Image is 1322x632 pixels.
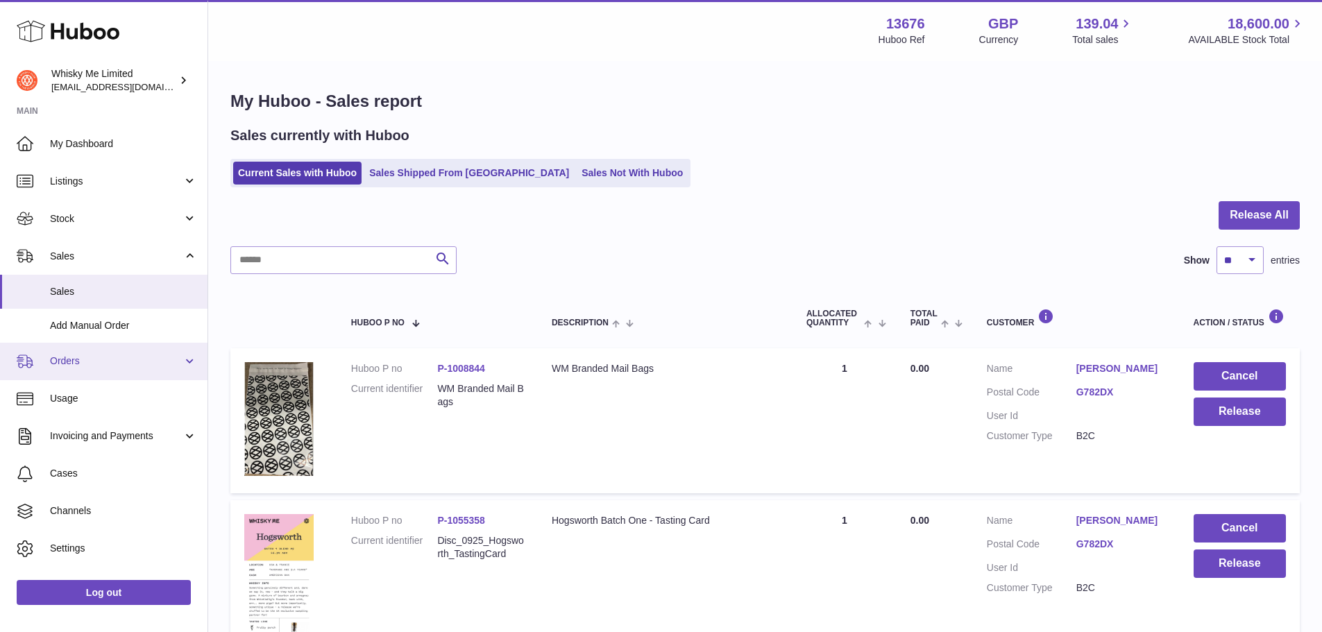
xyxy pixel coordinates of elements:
span: 18,600.00 [1228,15,1289,33]
a: Sales Not With Huboo [577,162,688,185]
span: Invoicing and Payments [50,429,183,443]
span: Total sales [1072,33,1134,46]
span: 0.00 [910,515,929,526]
dd: B2C [1076,429,1166,443]
dt: Customer Type [987,581,1076,595]
span: Cases [50,467,197,480]
dt: Huboo P no [351,514,438,527]
a: G782DX [1076,538,1166,551]
dt: Name [987,514,1076,531]
button: Cancel [1194,514,1286,543]
span: Description [552,318,609,327]
dt: Postal Code [987,386,1076,402]
button: Cancel [1194,362,1286,391]
span: Sales [50,250,183,263]
dt: User Id [987,561,1076,574]
span: Sales [50,285,197,298]
h2: Sales currently with Huboo [230,126,409,145]
div: Currency [979,33,1019,46]
a: Current Sales with Huboo [233,162,362,185]
span: Channels [50,504,197,518]
td: 1 [793,348,897,493]
dd: B2C [1076,581,1166,595]
h1: My Huboo - Sales report [230,90,1300,112]
dt: Current identifier [351,534,438,561]
dt: User Id [987,409,1076,422]
dt: Customer Type [987,429,1076,443]
span: Huboo P no [351,318,405,327]
span: 139.04 [1076,15,1118,33]
a: Sales Shipped From [GEOGRAPHIC_DATA] [364,162,574,185]
span: AVAILABLE Stock Total [1188,33,1305,46]
a: G782DX [1076,386,1166,399]
div: Customer [987,309,1166,327]
button: Release All [1219,201,1300,230]
dt: Current identifier [351,382,438,409]
dt: Name [987,362,1076,379]
div: Whisky Me Limited [51,67,176,94]
a: 18,600.00 AVAILABLE Stock Total [1188,15,1305,46]
span: [EMAIL_ADDRESS][DOMAIN_NAME] [51,81,204,92]
span: Total paid [910,309,938,327]
span: 0.00 [910,363,929,374]
dd: WM Branded Mail Bags [437,382,524,409]
a: [PERSON_NAME] [1076,514,1166,527]
span: Stock [50,212,183,225]
img: 1725358317.png [244,362,314,476]
label: Show [1184,254,1210,267]
button: Release [1194,549,1286,578]
a: P-1008844 [437,363,485,374]
div: Action / Status [1194,309,1286,327]
span: Listings [50,175,183,188]
span: Orders [50,355,183,368]
span: Add Manual Order [50,319,197,332]
div: Hogsworth Batch One - Tasting Card [552,514,779,527]
dt: Postal Code [987,538,1076,554]
span: entries [1271,254,1300,267]
a: Log out [17,580,191,605]
a: P-1055358 [437,515,485,526]
strong: 13676 [886,15,925,33]
a: [PERSON_NAME] [1076,362,1166,375]
button: Release [1194,398,1286,426]
div: WM Branded Mail Bags [552,362,779,375]
span: Usage [50,392,197,405]
span: Settings [50,542,197,555]
strong: GBP [988,15,1018,33]
span: My Dashboard [50,137,197,151]
span: ALLOCATED Quantity [806,309,861,327]
a: 139.04 Total sales [1072,15,1134,46]
dt: Huboo P no [351,362,438,375]
img: orders@whiskyshop.com [17,70,37,91]
div: Huboo Ref [879,33,925,46]
dd: Disc_0925_Hogsworth_TastingCard [437,534,524,561]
